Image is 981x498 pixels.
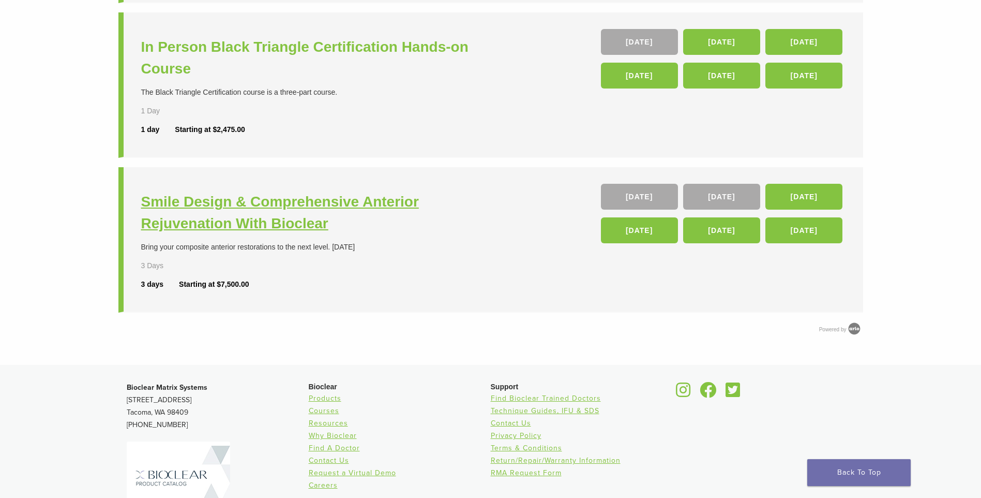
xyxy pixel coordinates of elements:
[491,383,519,391] span: Support
[141,36,493,80] a: In Person Black Triangle Certification Hands-on Course
[847,321,862,336] img: Arlo training & Event Software
[141,242,493,253] div: Bring your composite anterior restorations to the next level. [DATE]
[141,87,493,98] div: The Black Triangle Certification course is a three-part course.
[683,217,760,243] a: [DATE]
[309,444,360,452] a: Find A Doctor
[491,431,541,440] a: Privacy Policy
[141,279,179,290] div: 3 days
[141,106,194,116] div: 1 Day
[601,29,678,55] a: [DATE]
[309,456,349,465] a: Contact Us
[601,184,846,248] div: , , , , ,
[673,388,695,399] a: Bioclear
[819,327,863,332] a: Powered by
[765,217,842,243] a: [DATE]
[697,388,720,399] a: Bioclear
[309,419,348,428] a: Resources
[683,29,760,55] a: [DATE]
[175,124,245,135] div: Starting at $2,475.00
[309,406,339,415] a: Courses
[765,29,842,55] a: [DATE]
[491,394,601,403] a: Find Bioclear Trained Doctors
[179,279,249,290] div: Starting at $7,500.00
[491,406,599,415] a: Technique Guides, IFU & SDS
[601,217,678,243] a: [DATE]
[722,388,744,399] a: Bioclear
[309,481,338,490] a: Careers
[141,260,194,271] div: 3 Days
[309,468,396,477] a: Request a Virtual Demo
[683,63,760,89] a: [DATE]
[127,383,207,392] strong: Bioclear Matrix Systems
[807,459,911,486] a: Back To Top
[601,29,846,94] div: , , , , ,
[491,419,531,428] a: Contact Us
[309,383,337,391] span: Bioclear
[765,63,842,89] a: [DATE]
[601,63,678,89] a: [DATE]
[765,184,842,210] a: [DATE]
[601,184,678,210] a: [DATE]
[141,191,493,235] a: Smile Design & Comprehensive Anterior Rejuvenation With Bioclear
[309,431,357,440] a: Why Bioclear
[127,382,309,431] p: [STREET_ADDRESS] Tacoma, WA 98409 [PHONE_NUMBER]
[309,394,341,403] a: Products
[491,468,562,477] a: RMA Request Form
[683,184,760,210] a: [DATE]
[491,444,562,452] a: Terms & Conditions
[491,456,621,465] a: Return/Repair/Warranty Information
[141,124,175,135] div: 1 day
